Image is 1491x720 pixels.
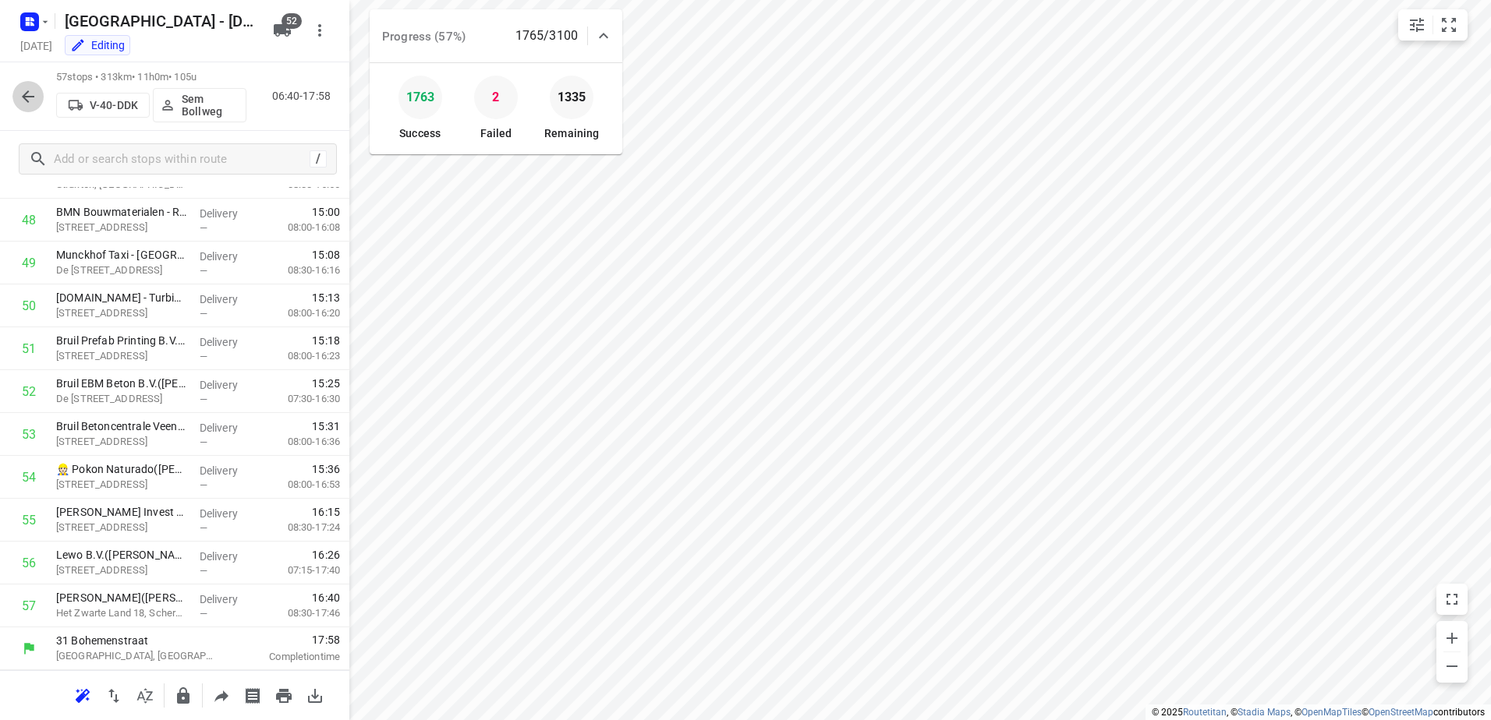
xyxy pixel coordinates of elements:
[310,150,327,168] div: /
[1398,9,1468,41] div: small contained button group
[168,680,199,711] button: Lock route
[56,633,218,648] p: 31 Bohemenstraat
[56,504,187,520] p: Anders Invest B.V.(Marjan Klingeman)
[200,479,207,491] span: —
[22,556,36,570] div: 56
[56,263,187,278] p: De Smalle Zijde 36, Veenendaal
[56,70,246,85] p: 57 stops • 313km • 11h0m • 105u
[56,348,187,364] p: Wageningselaan 42a, Veenendaal
[1369,707,1433,718] a: OpenStreetMap
[22,298,36,313] div: 50
[200,522,207,534] span: —
[312,461,340,477] span: 15:36
[200,591,257,607] p: Delivery
[56,477,187,492] p: Dynamostraat 22, Veenendaal
[263,477,340,492] p: 08:00-16:53
[200,608,207,619] span: —
[56,590,187,605] p: G. van Donselaar(Cobi Stam)
[480,125,512,142] p: Failed
[312,590,340,605] span: 16:40
[56,376,187,391] p: Bruil EBM Beton B.V.(Eric v. Holland)
[22,427,36,442] div: 53
[182,93,239,118] p: Sem Bollweg
[282,13,302,29] span: 52
[267,15,298,46] button: 52
[312,376,340,391] span: 15:25
[67,687,98,702] span: Reoptimize route
[56,418,187,434] p: Bruil Betoncentrale Veenendaal(Willem Venema)
[70,37,125,53] div: Editing
[200,377,257,393] p: Delivery
[1401,9,1433,41] button: Map settings
[56,93,150,118] button: V-40-DDK
[200,308,207,319] span: —
[56,461,187,477] p: 👷🏻 Pokon Naturado(Ada van Engelenburg)
[200,249,257,264] p: Delivery
[237,632,340,648] span: 17:58
[515,26,578,45] p: 1765/3100
[200,206,257,221] p: Delivery
[1433,9,1464,41] button: Fit zoom
[406,86,434,109] p: 1763
[56,434,187,450] p: Dynamostraat 9, Veenendaal
[129,687,161,702] span: Sort by time window
[56,605,187,621] p: Het Zwarte Land 18, Scherpenzeel
[56,290,187,305] p: 123inkt.nl - Turbinestraat(Jeroen van der Starre)
[200,463,257,478] p: Delivery
[98,687,129,702] span: Reverse route
[56,333,187,348] p: Bruil Prefab Printing B.V.(Ellen Stokman)
[263,348,340,364] p: 08:00-16:23
[263,305,340,321] p: 08:00-16:20
[312,547,340,563] span: 16:26
[312,247,340,263] span: 15:08
[200,420,257,436] p: Delivery
[56,563,187,578] p: Laagerfseweg 29, Woudenberg
[200,549,257,564] p: Delivery
[200,394,207,405] span: —
[268,687,299,702] span: Print route
[56,520,187,535] p: Andersteinweg 2, Maarsbergen
[399,125,441,142] p: Success
[263,520,340,535] p: 08:30-17:24
[56,391,187,407] p: De Smalle Zijde 78, Veenendaal
[200,436,207,448] span: —
[1302,707,1362,718] a: OpenMapTiles
[153,88,246,122] button: Sem Bollweg
[56,305,187,321] p: Turbinestraat 19, Veenendaal
[200,351,207,362] span: —
[312,290,340,305] span: 15:13
[14,37,58,55] h5: [DATE]
[370,9,622,62] div: Progress (57%)1765/3100
[263,563,340,578] p: 07:15-17:40
[200,334,257,350] p: Delivery
[22,598,36,613] div: 57
[90,99,138,111] p: V-40-DDK
[56,220,187,235] p: [STREET_ADDRESS]
[206,687,237,702] span: Share route
[22,341,36,356] div: 51
[22,213,36,228] div: 48
[22,513,36,528] div: 55
[304,15,335,46] button: More
[263,263,340,278] p: 08:30-16:16
[492,86,499,109] p: 2
[54,147,310,171] input: Add or search stops within route
[1238,707,1291,718] a: Stadia Maps
[263,434,340,450] p: 08:00-16:36
[312,504,340,520] span: 16:15
[200,506,257,521] p: Delivery
[1183,707,1227,718] a: Routetitan
[56,648,218,664] p: [GEOGRAPHIC_DATA], [GEOGRAPHIC_DATA]
[299,687,331,702] span: Download route
[312,418,340,434] span: 15:31
[237,687,268,702] span: Print shipping labels
[237,649,340,665] p: Completion time
[312,204,340,220] span: 15:00
[263,391,340,407] p: 07:30-16:30
[558,86,586,109] p: 1335
[544,125,599,142] p: Remaining
[200,565,207,577] span: —
[312,333,340,348] span: 15:18
[22,470,36,485] div: 54
[56,247,187,263] p: Munckhof Taxi - Locatie Veenendaal(Kira van der Nagel)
